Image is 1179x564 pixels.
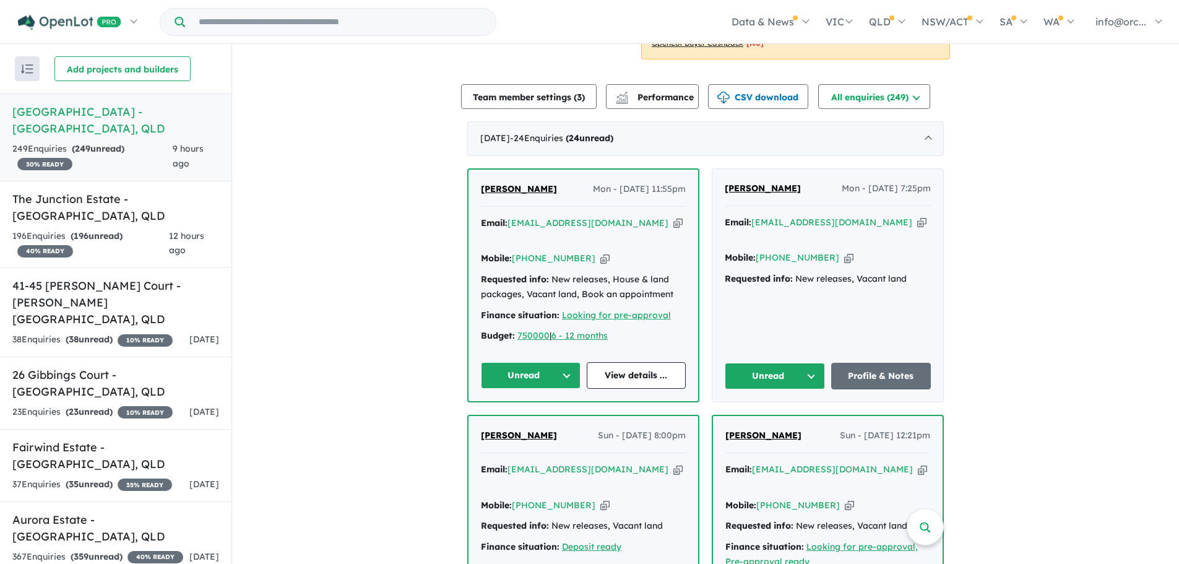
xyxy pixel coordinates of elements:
strong: Mobile: [725,252,756,263]
a: [PHONE_NUMBER] [512,253,595,264]
span: [PERSON_NAME] [481,183,557,194]
span: [DATE] [189,334,219,345]
a: 750000 [517,330,550,341]
span: 10 % READY [118,406,173,419]
h5: 41-45 [PERSON_NAME] Court - [PERSON_NAME][GEOGRAPHIC_DATA] , QLD [12,277,219,328]
strong: Email: [481,217,507,228]
h5: 26 Gibbings Court - [GEOGRAPHIC_DATA] , QLD [12,367,219,400]
strong: ( unread) [72,143,124,154]
strong: ( unread) [66,479,113,490]
h5: Fairwind Estate - [GEOGRAPHIC_DATA] , QLD [12,439,219,472]
span: 24 [569,132,579,144]
h5: The Junction Estate - [GEOGRAPHIC_DATA] , QLD [12,191,219,224]
span: 359 [74,551,89,562]
span: 249 [75,143,90,154]
button: Copy [600,252,610,265]
a: [EMAIL_ADDRESS][DOMAIN_NAME] [507,464,668,475]
a: [PERSON_NAME] [481,428,557,443]
strong: Requested info: [725,273,793,284]
a: [EMAIL_ADDRESS][DOMAIN_NAME] [752,464,913,475]
button: Copy [673,463,683,476]
img: download icon [717,92,730,104]
button: Copy [845,499,854,512]
div: 249 Enquir ies [12,142,173,171]
span: 3 [577,92,582,103]
span: [DATE] [189,406,219,417]
span: [DATE] [189,551,219,562]
strong: Requested info: [481,274,549,285]
button: All enquiries (249) [818,84,930,109]
strong: ( unread) [66,334,113,345]
button: Team member settings (3) [461,84,597,109]
strong: Requested info: [725,520,793,531]
strong: Budget: [481,330,515,341]
span: 196 [74,230,89,241]
span: [PERSON_NAME] [725,430,801,441]
div: 196 Enquir ies [12,229,169,259]
div: New releases, House & land packages, Vacant land, Book an appointment [481,272,686,302]
div: 23 Enquir ies [12,405,173,420]
div: New releases, Vacant land [725,272,931,287]
strong: ( unread) [71,551,123,562]
img: line-chart.svg [616,92,628,98]
u: OpenLot Buyer Cashback [652,38,743,48]
strong: Email: [725,217,751,228]
div: [DATE] [467,121,944,156]
strong: ( unread) [66,406,113,417]
a: [PERSON_NAME] [725,428,801,443]
div: New releases, Vacant land [481,519,686,534]
a: [PHONE_NUMBER] [756,500,840,511]
span: 10 % READY [118,334,173,347]
div: 37 Enquir ies [12,477,172,492]
button: Unread [725,363,825,389]
span: 35 [69,479,79,490]
img: bar-chart.svg [616,95,628,103]
span: 12 hours ago [169,230,204,256]
strong: Email: [481,464,507,475]
div: 38 Enquir ies [12,332,173,347]
div: New releases, Vacant land [725,519,930,534]
a: Looking for pre-approval [562,310,671,321]
a: [EMAIL_ADDRESS][DOMAIN_NAME] [507,217,668,228]
button: Copy [673,217,683,230]
strong: Finance situation: [481,541,559,552]
span: Sun - [DATE] 12:21pm [840,428,930,443]
a: [PHONE_NUMBER] [512,500,595,511]
button: Copy [918,463,927,476]
h5: [GEOGRAPHIC_DATA] - [GEOGRAPHIC_DATA] , QLD [12,103,219,137]
span: 40 % READY [17,245,73,258]
strong: Email: [725,464,752,475]
a: [PERSON_NAME] [725,181,801,196]
strong: Finance situation: [725,541,804,552]
span: 35 % READY [118,479,172,491]
button: Copy [600,499,610,512]
span: [PERSON_NAME] [481,430,557,441]
span: Mon - [DATE] 7:25pm [842,181,931,196]
a: Deposit ready [562,541,621,552]
span: [PERSON_NAME] [725,183,801,194]
span: 40 % READY [127,551,183,563]
span: [No] [746,38,764,48]
button: Copy [844,251,853,264]
a: Profile & Notes [831,363,931,389]
span: 23 [69,406,79,417]
strong: Mobile: [725,500,756,511]
span: info@orc... [1095,15,1146,28]
img: Openlot PRO Logo White [18,15,121,30]
strong: ( unread) [566,132,613,144]
strong: Mobile: [481,500,512,511]
span: Mon - [DATE] 11:55pm [593,182,686,197]
div: | [481,329,686,344]
a: 6 - 12 months [551,330,608,341]
span: Performance [618,92,694,103]
span: [DATE] [189,479,219,490]
button: Unread [481,362,581,389]
strong: Finance situation: [481,310,559,321]
a: [PERSON_NAME] [481,182,557,197]
span: 38 [69,334,79,345]
button: CSV download [708,84,808,109]
button: Performance [606,84,699,109]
